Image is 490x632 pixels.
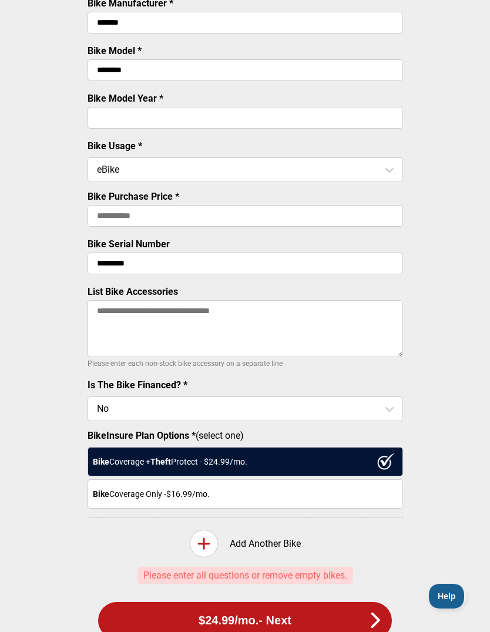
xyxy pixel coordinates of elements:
[88,45,142,56] label: Bike Model *
[88,430,196,441] strong: BikeInsure Plan Options *
[88,140,142,152] label: Bike Usage *
[88,379,187,391] label: Is The Bike Financed? *
[88,238,170,250] label: Bike Serial Number
[88,357,403,371] p: Please enter each non-stock bike accessory on a separate line
[88,93,163,104] label: Bike Model Year *
[93,457,109,466] strong: Bike
[88,447,403,476] div: Coverage + Protect - $ 24.99 /mo.
[377,453,395,469] img: ux1sgP1Haf775SAghJI38DyDlYP+32lKFAAAAAElFTkSuQmCC
[93,489,109,499] strong: Bike
[88,430,403,441] label: (select one)
[137,567,353,584] p: Please enter all questions or remove empty bikes.
[429,584,466,609] iframe: Toggle Customer Support
[88,479,403,509] div: Coverage Only - $16.99 /mo.
[88,286,178,297] label: List Bike Accessories
[88,191,179,202] label: Bike Purchase Price *
[88,530,403,557] div: Add Another Bike
[150,457,171,466] strong: Theft
[234,614,259,627] span: /mo.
